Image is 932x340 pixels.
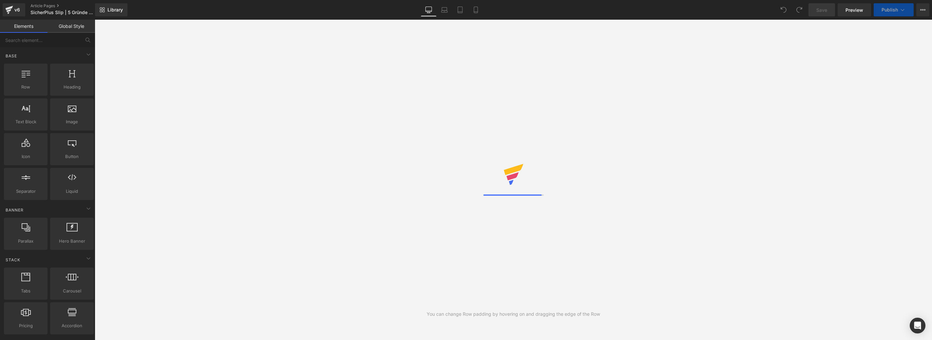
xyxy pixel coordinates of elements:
[452,3,468,16] a: Tablet
[52,238,92,245] span: Hero Banner
[6,153,46,160] span: Icon
[52,153,92,160] span: Button
[30,3,106,9] a: Article Pages
[52,322,92,329] span: Accordion
[874,3,914,16] button: Publish
[52,288,92,294] span: Carousel
[6,188,46,195] span: Separator
[427,310,600,318] div: You can change Row padding by hovering on and dragging the edge of the Row
[5,207,24,213] span: Banner
[5,257,21,263] span: Stack
[3,3,25,16] a: v6
[95,3,127,16] a: New Library
[777,3,790,16] button: Undo
[52,118,92,125] span: Image
[6,118,46,125] span: Text Block
[437,3,452,16] a: Laptop
[838,3,871,16] a: Preview
[845,7,863,13] span: Preview
[52,188,92,195] span: Liquid
[107,7,123,13] span: Library
[910,318,925,333] div: Open Intercom Messenger
[30,10,93,15] span: SicherPlus Slip | 5 Gründe Meta
[468,3,484,16] a: Mobile
[793,3,806,16] button: Redo
[816,7,827,13] span: Save
[6,84,46,90] span: Row
[6,322,46,329] span: Pricing
[882,7,898,12] span: Publish
[421,3,437,16] a: Desktop
[13,6,21,14] div: v6
[6,288,46,294] span: Tabs
[52,84,92,90] span: Heading
[5,53,18,59] span: Base
[6,238,46,245] span: Parallax
[48,20,95,33] a: Global Style
[916,3,929,16] button: More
